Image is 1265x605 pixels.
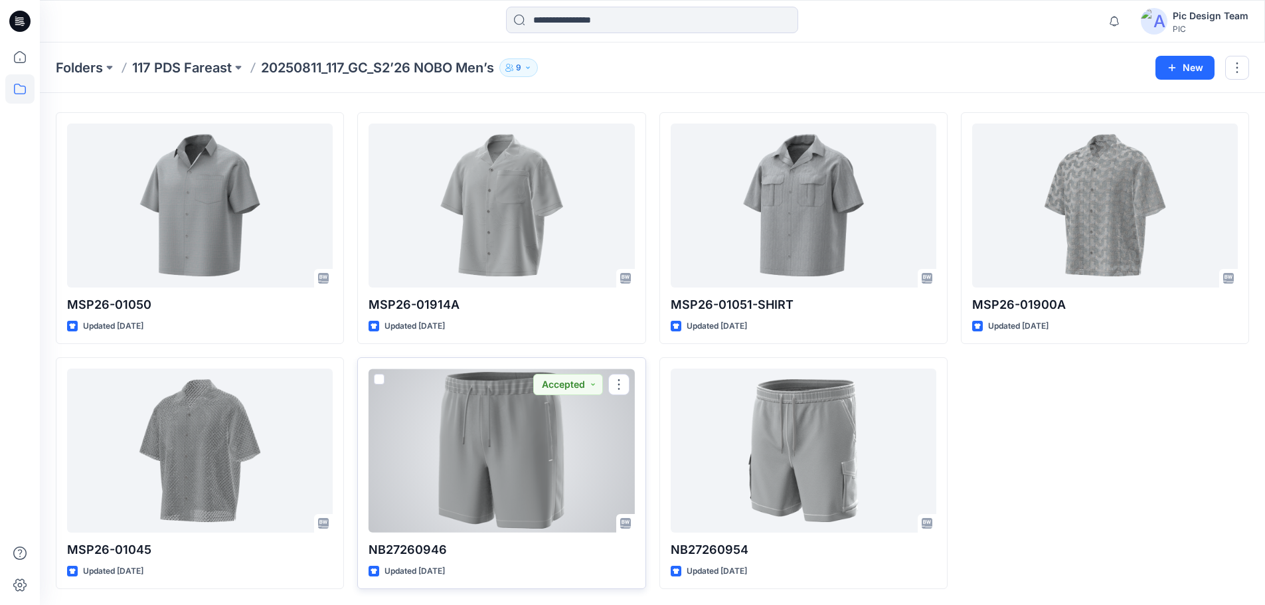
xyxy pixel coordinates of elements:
[369,124,634,288] a: MSP26-01914A
[261,58,494,77] p: 20250811_117_GC_S2’26 NOBO Men’s
[1141,8,1167,35] img: avatar
[56,58,103,77] a: Folders
[972,124,1238,288] a: MSP26-01900A
[384,564,445,578] p: Updated [DATE]
[369,541,634,559] p: NB27260946
[67,124,333,288] a: MSP26-01050
[671,541,936,559] p: NB27260954
[1173,8,1248,24] div: Pic Design Team
[1155,56,1215,80] button: New
[83,564,143,578] p: Updated [DATE]
[67,296,333,314] p: MSP26-01050
[384,319,445,333] p: Updated [DATE]
[83,319,143,333] p: Updated [DATE]
[671,369,936,533] a: NB27260954
[1173,24,1248,34] div: PIC
[67,541,333,559] p: MSP26-01045
[499,58,538,77] button: 9
[671,296,936,314] p: MSP26-01051-SHIRT
[369,369,634,533] a: NB27260946
[687,319,747,333] p: Updated [DATE]
[369,296,634,314] p: MSP26-01914A
[516,60,521,75] p: 9
[132,58,232,77] a: 117 PDS Fareast
[988,319,1049,333] p: Updated [DATE]
[687,564,747,578] p: Updated [DATE]
[972,296,1238,314] p: MSP26-01900A
[671,124,936,288] a: MSP26-01051-SHIRT
[67,369,333,533] a: MSP26-01045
